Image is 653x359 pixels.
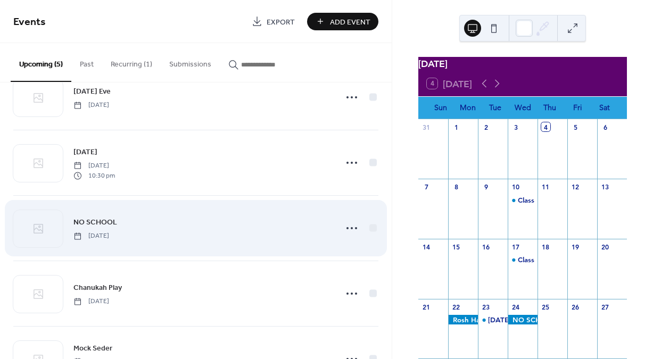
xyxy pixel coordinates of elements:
[571,122,580,131] div: 5
[541,302,550,311] div: 25
[571,182,580,191] div: 12
[73,342,112,354] a: Mock Seder
[73,101,109,110] span: [DATE]
[508,255,538,264] div: Class
[418,57,627,71] div: [DATE]
[73,216,117,228] a: NO SCHOOL
[161,43,220,81] button: Submissions
[482,243,491,252] div: 16
[601,182,610,191] div: 13
[511,182,520,191] div: 10
[307,13,378,30] button: Add Event
[73,146,97,158] a: [DATE]
[422,243,431,252] div: 14
[482,122,491,131] div: 2
[564,97,591,119] div: Fri
[11,43,71,82] button: Upcoming (5)
[73,297,109,306] span: [DATE]
[73,231,109,241] span: [DATE]
[73,147,97,158] span: [DATE]
[422,302,431,311] div: 21
[452,122,461,131] div: 1
[330,16,370,28] span: Add Event
[518,255,534,264] div: Class
[601,122,610,131] div: 6
[244,13,303,30] a: Export
[541,182,550,191] div: 11
[427,97,454,119] div: Sun
[591,97,618,119] div: Sat
[73,171,115,180] span: 10:30 pm
[73,217,117,228] span: NO SCHOOL
[511,302,520,311] div: 24
[448,315,478,324] div: Rosh Hashanah Eve
[482,302,491,311] div: 23
[422,122,431,131] div: 31
[73,161,115,171] span: [DATE]
[73,86,111,97] span: [DATE] Eve
[536,97,564,119] div: Thu
[478,315,508,324] div: Rosh Hashanah
[452,182,461,191] div: 8
[482,97,509,119] div: Tue
[541,122,550,131] div: 4
[541,243,550,252] div: 18
[511,243,520,252] div: 17
[482,182,491,191] div: 9
[71,43,102,81] button: Past
[422,182,431,191] div: 7
[73,85,111,97] a: [DATE] Eve
[13,12,46,32] span: Events
[102,43,161,81] button: Recurring (1)
[511,122,520,131] div: 3
[601,243,610,252] div: 20
[601,302,610,311] div: 27
[509,97,536,119] div: Wed
[452,302,461,311] div: 22
[571,243,580,252] div: 19
[571,302,580,311] div: 26
[452,243,461,252] div: 15
[73,281,122,294] a: Chanukah Play
[73,343,112,354] span: Mock Seder
[73,282,122,294] span: Chanukah Play
[488,315,511,324] div: [DATE]
[454,97,482,119] div: Mon
[508,195,538,205] div: Class
[508,315,538,324] div: NO SCHOOL
[518,195,534,205] div: Class
[267,16,295,28] span: Export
